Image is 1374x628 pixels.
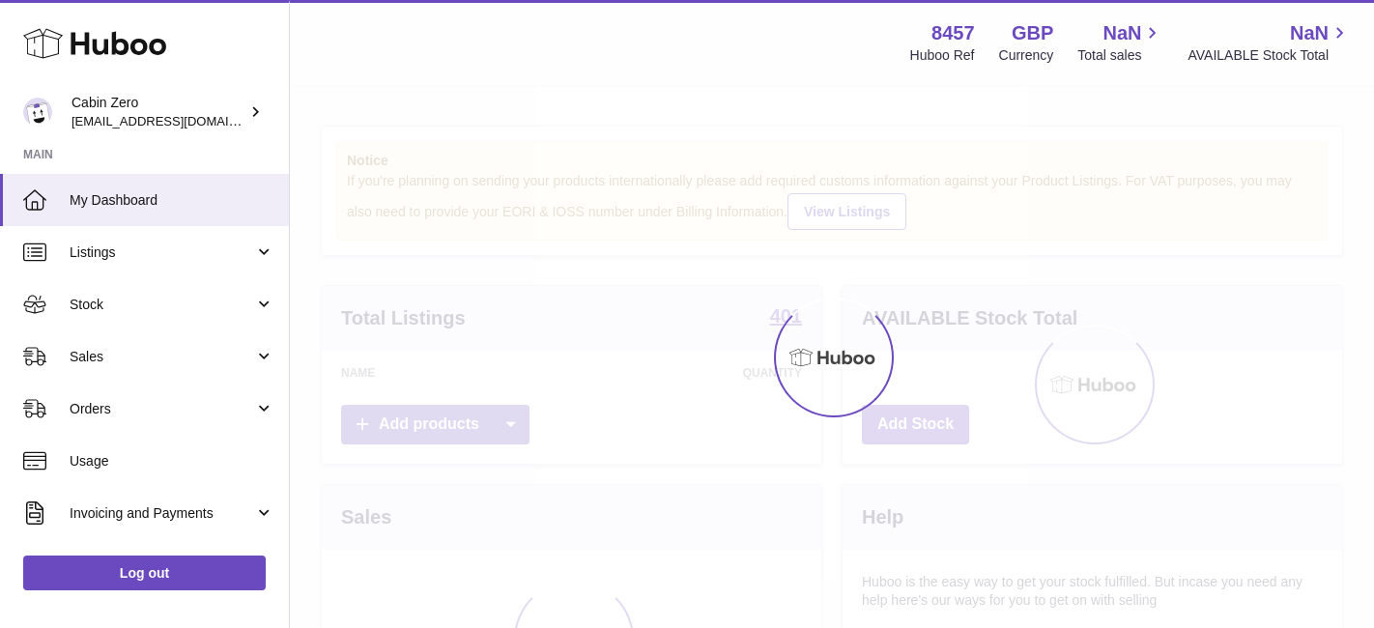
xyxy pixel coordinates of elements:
[1012,20,1053,46] strong: GBP
[1290,20,1329,46] span: NaN
[910,46,975,65] div: Huboo Ref
[931,20,975,46] strong: 8457
[23,556,266,590] a: Log out
[1188,20,1351,65] a: NaN AVAILABLE Stock Total
[23,98,52,127] img: internalAdmin-8457@internal.huboo.com
[70,400,254,418] span: Orders
[1102,20,1141,46] span: NaN
[1188,46,1351,65] span: AVAILABLE Stock Total
[999,46,1054,65] div: Currency
[70,504,254,523] span: Invoicing and Payments
[70,452,274,471] span: Usage
[70,348,254,366] span: Sales
[70,191,274,210] span: My Dashboard
[70,296,254,314] span: Stock
[72,113,284,128] span: [EMAIL_ADDRESS][DOMAIN_NAME]
[72,94,245,130] div: Cabin Zero
[1077,46,1163,65] span: Total sales
[1077,20,1163,65] a: NaN Total sales
[70,243,254,262] span: Listings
